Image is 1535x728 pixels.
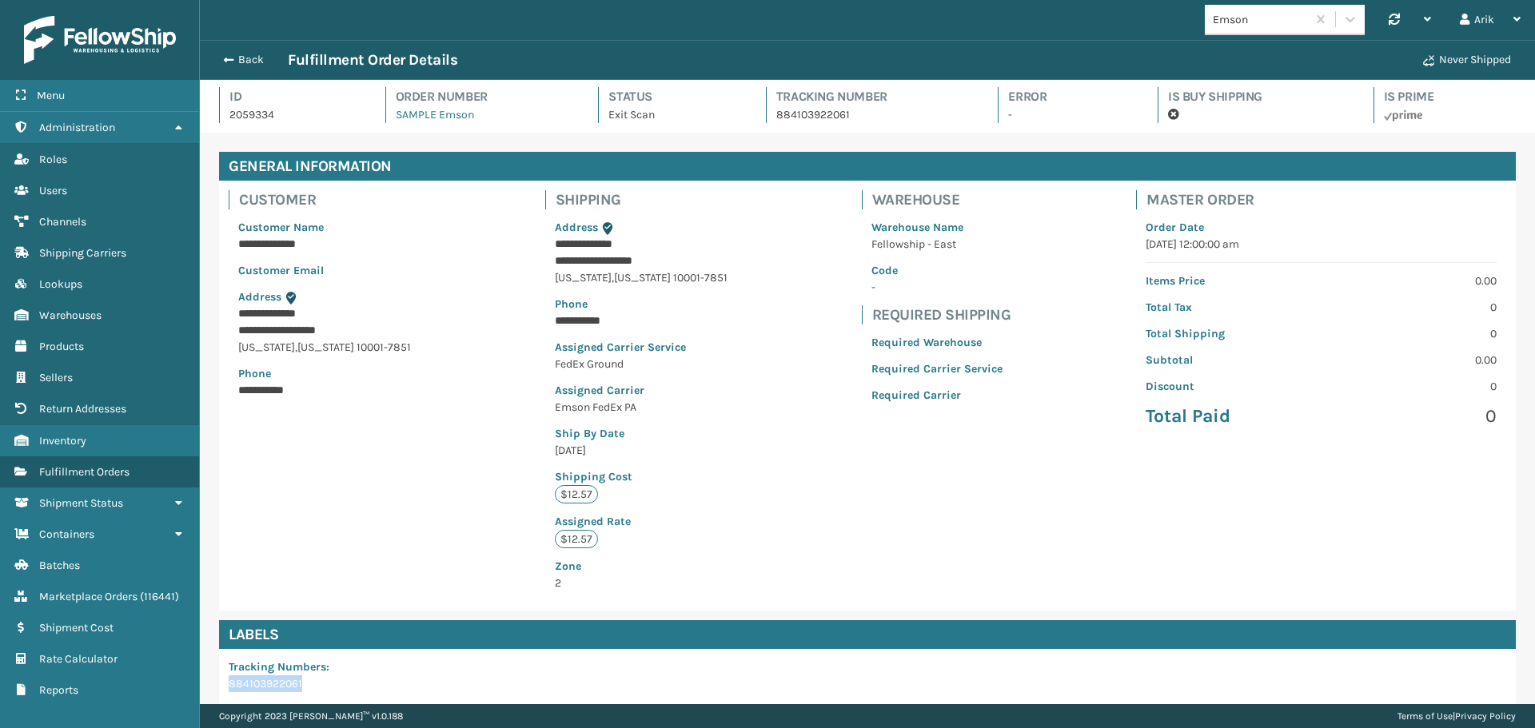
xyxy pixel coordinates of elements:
[555,399,728,416] p: Emson FedEx PA
[555,558,728,575] p: Zone
[555,271,612,284] span: [US_STATE]
[39,153,67,166] span: Roles
[39,496,123,510] span: Shipment Status
[1146,236,1497,253] p: [DATE] 12:00:00 am
[1008,106,1129,123] p: -
[1331,299,1497,316] p: 0
[1331,352,1497,368] p: 0.00
[39,590,138,603] span: Marketplace Orders
[608,87,737,106] h4: Status
[555,513,728,530] p: Assigned Rate
[1146,219,1497,236] p: Order Date
[39,184,67,197] span: Users
[1423,55,1434,66] i: Never Shipped
[39,559,80,572] span: Batches
[555,382,728,399] p: Assigned Carrier
[229,660,329,674] span: Tracking Numbers :
[1384,87,1516,106] h4: Is Prime
[871,279,1003,296] p: -
[1146,352,1311,368] p: Subtotal
[871,219,1003,236] p: Warehouse Name
[239,190,421,209] h4: Customer
[39,683,78,697] span: Reports
[1146,273,1311,289] p: Items Price
[1455,710,1516,722] a: Privacy Policy
[1146,404,1311,428] p: Total Paid
[871,334,1003,351] p: Required Warehouse
[39,527,94,541] span: Containers
[288,50,457,70] h3: Fulfillment Order Details
[357,340,411,354] span: 10001-7851
[1397,710,1453,722] a: Terms of Use
[229,106,357,123] p: 2059334
[555,221,598,234] span: Address
[555,296,728,312] p: Phone
[871,236,1003,253] p: Fellowship - East
[39,434,86,448] span: Inventory
[872,305,1012,324] h4: Required Shipping
[39,308,102,322] span: Warehouses
[39,277,82,291] span: Lookups
[24,16,176,64] img: logo
[555,442,728,459] p: [DATE]
[297,340,354,354] span: [US_STATE]
[556,190,737,209] h4: Shipping
[140,590,179,603] span: ( 116441 )
[39,465,130,479] span: Fulfillment Orders
[295,340,297,354] span: ,
[39,621,114,635] span: Shipment Cost
[871,360,1003,377] p: Required Carrier Service
[39,121,115,134] span: Administration
[1397,704,1516,728] div: |
[219,704,403,728] p: Copyright 2023 [PERSON_NAME]™ v 1.0.188
[39,371,73,384] span: Sellers
[1146,325,1311,342] p: Total Shipping
[39,652,118,666] span: Rate Calculator
[1331,404,1497,428] p: 0
[612,271,614,284] span: ,
[1331,273,1497,289] p: 0.00
[1413,44,1521,76] button: Never Shipped
[614,271,671,284] span: [US_STATE]
[555,468,728,485] p: Shipping Cost
[238,340,295,354] span: [US_STATE]
[1146,378,1311,395] p: Discount
[871,262,1003,279] p: Code
[555,425,728,442] p: Ship By Date
[396,87,570,106] h4: Order Number
[214,53,288,67] button: Back
[1008,87,1129,106] h4: Error
[1331,325,1497,342] p: 0
[229,87,357,106] h4: Id
[219,152,1516,181] h4: General Information
[555,558,728,590] span: 2
[39,215,86,229] span: Channels
[1146,190,1506,209] h4: Master Order
[219,620,1516,649] h4: Labels
[396,108,474,121] a: SAMPLE Emson
[238,262,411,279] p: Customer Email
[39,246,126,260] span: Shipping Carriers
[39,402,126,416] span: Return Addresses
[608,106,737,123] p: Exit Scan
[555,356,728,372] p: FedEx Ground
[238,365,411,382] p: Phone
[872,190,1012,209] h4: Warehouse
[555,485,598,503] p: $12.57
[39,340,84,353] span: Products
[229,677,302,690] a: 884103922061
[555,530,598,548] p: $12.57
[1331,378,1497,395] p: 0
[238,290,281,304] span: Address
[673,271,728,284] span: 10001-7851
[555,339,728,356] p: Assigned Carrier Service
[1146,299,1311,316] p: Total Tax
[776,87,970,106] h4: Tracking Number
[238,219,411,236] p: Customer Name
[37,89,65,102] span: Menu
[776,106,970,123] p: 884103922061
[1213,11,1308,28] div: Emson
[871,387,1003,404] p: Required Carrier
[1168,87,1345,106] h4: Is Buy Shipping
